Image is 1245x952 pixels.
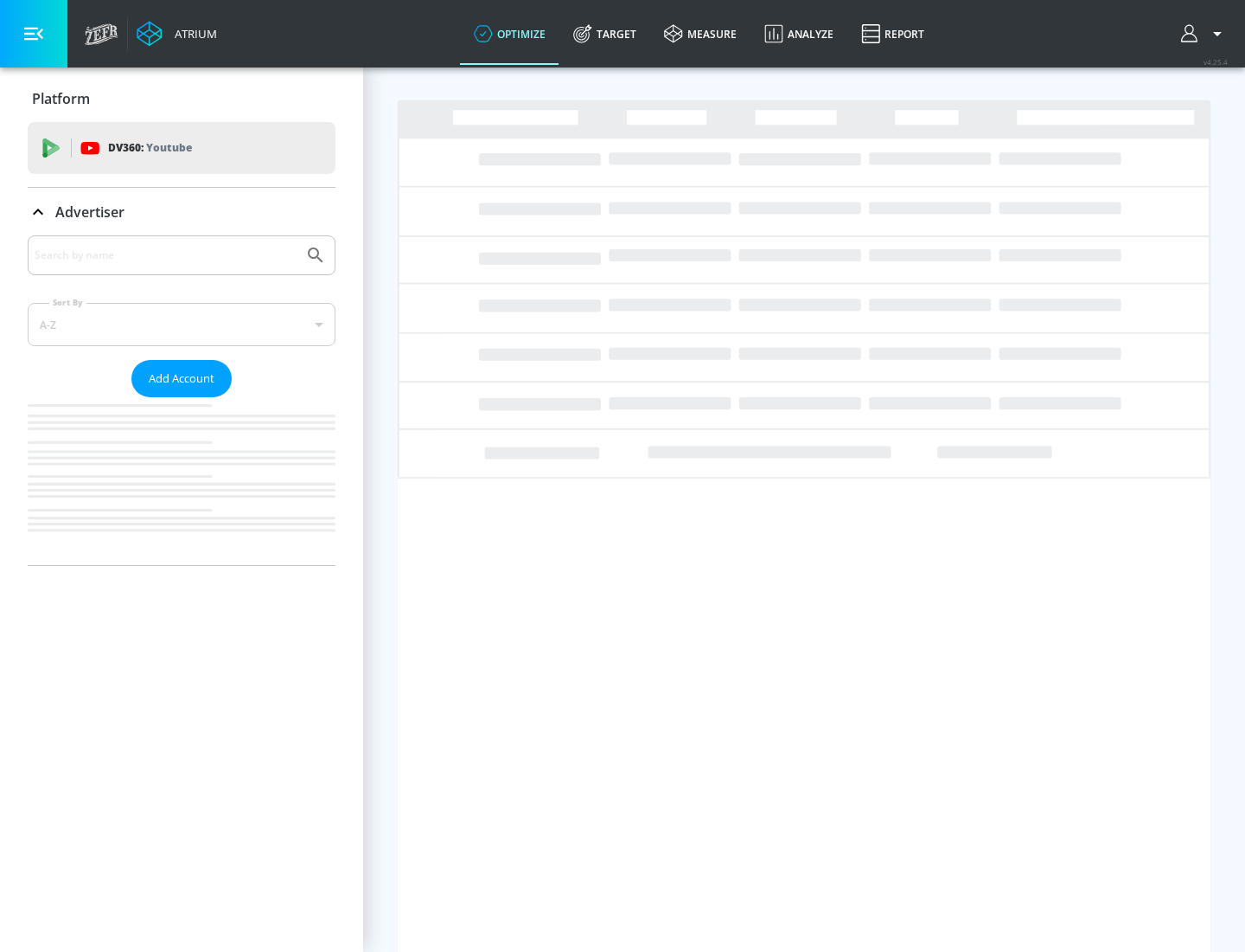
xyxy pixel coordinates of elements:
div: Atrium [168,26,217,42]
a: optimize [460,3,559,65]
a: Atrium [137,21,217,47]
div: Advertiser [28,188,335,236]
div: DV360: Youtube [28,122,335,174]
nav: list of Advertiser [28,397,335,565]
a: Target [559,3,650,65]
p: Youtube [146,138,192,157]
a: Analyze [750,3,847,65]
span: Add Account [149,369,214,389]
label: Sort By [49,297,86,308]
a: measure [650,3,750,65]
p: Platform [32,89,90,108]
span: v 4.25.4 [1203,57,1228,67]
div: Advertiser [28,235,335,565]
p: DV360: [108,138,192,158]
button: Add Account [131,360,232,397]
p: Advertiser [55,203,124,222]
div: Platform [28,74,335,123]
input: Search by name [35,244,297,267]
div: A-Z [28,303,335,346]
a: Report [847,3,938,65]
